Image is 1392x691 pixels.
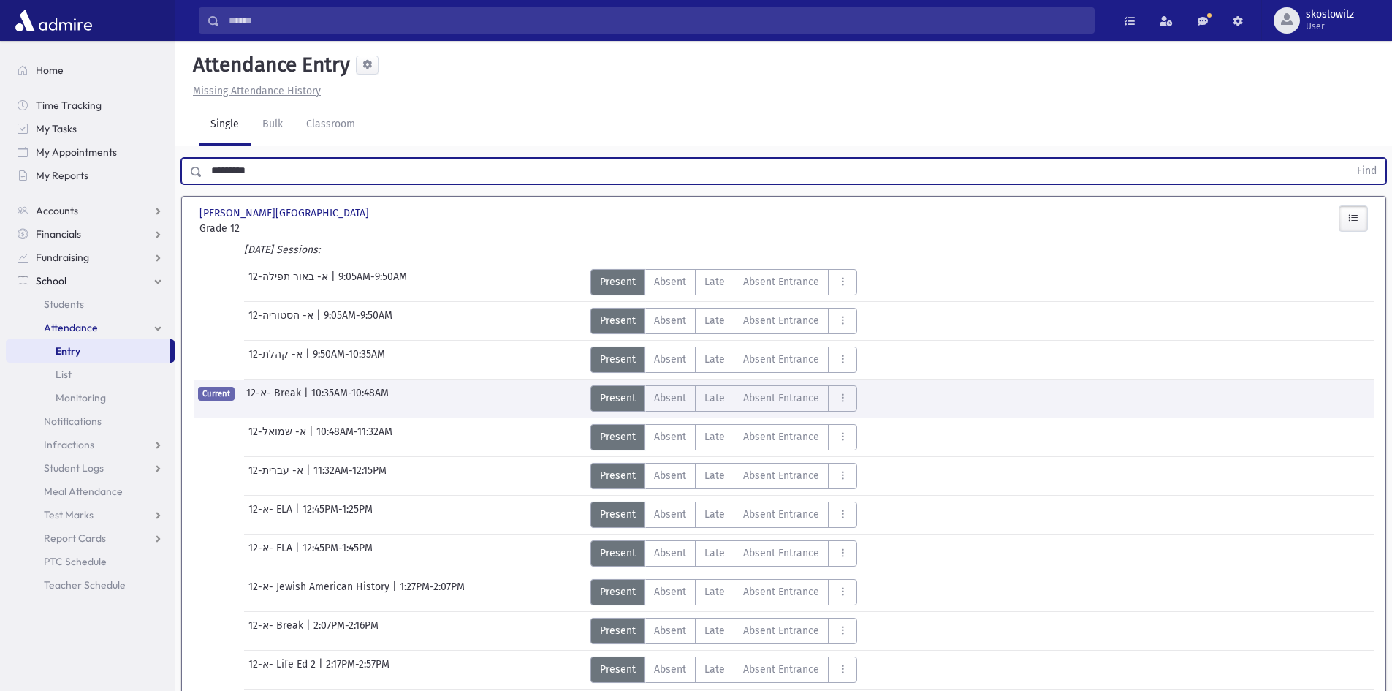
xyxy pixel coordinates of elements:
[743,507,819,522] span: Absent Entrance
[743,429,819,445] span: Absent Entrance
[56,368,72,381] span: List
[6,222,175,246] a: Financials
[248,579,392,605] span: 12-א- Jewish American History
[6,550,175,573] a: PTC Schedule
[248,618,306,644] span: 12-א- Break
[704,468,725,483] span: Late
[36,227,81,241] span: Financials
[743,584,819,600] span: Absent Entrance
[244,243,320,256] i: [DATE] Sessions:
[316,308,324,334] span: |
[6,94,175,117] a: Time Tracking
[44,508,94,521] span: Test Marks
[309,424,316,450] span: |
[36,169,88,182] span: My Reports
[600,507,636,522] span: Present
[193,85,321,97] u: Missing Attendance History
[6,339,170,363] a: Entry
[44,461,104,475] span: Student Logs
[44,438,94,451] span: Infractions
[56,344,80,358] span: Entry
[6,433,175,456] a: Infractions
[248,540,295,567] span: 12-א- ELA
[654,390,686,406] span: Absent
[6,456,175,480] a: Student Logs
[6,140,175,164] a: My Appointments
[743,390,819,406] span: Absent Entrance
[590,502,857,528] div: AttTypes
[600,584,636,600] span: Present
[6,164,175,187] a: My Reports
[704,274,725,290] span: Late
[248,424,309,450] span: 12-א- שמואל
[303,540,373,567] span: 12:45PM-1:45PM
[187,53,350,78] h5: Attendance Entry
[743,545,819,561] span: Absent Entrance
[590,385,857,412] div: AttTypes
[654,468,686,483] span: Absent
[295,502,303,528] span: |
[704,623,725,638] span: Late
[305,347,313,373] span: |
[600,352,636,367] span: Present
[36,64,64,77] span: Home
[36,146,117,159] span: My Appointments
[600,545,636,561] span: Present
[313,347,385,373] span: 9:50AM-10:35AM
[294,105,367,146] a: Classroom
[600,274,636,290] span: Present
[248,347,305,373] span: 12-א- קהלת
[319,657,326,683] span: |
[6,246,175,269] a: Fundraising
[590,618,857,644] div: AttTypes
[400,579,465,605] span: 1:27PM-2:07PM
[600,468,636,483] span: Present
[248,308,316,334] span: 12-א- הסטוריה
[44,485,123,498] span: Meal Attendance
[743,468,819,483] span: Absent Entrance
[338,269,407,295] span: 9:05AM-9:50AM
[198,387,235,401] span: Current
[743,274,819,290] span: Absent Entrance
[590,269,857,295] div: AttTypes
[316,424,392,450] span: 10:48AM-11:32AM
[6,526,175,550] a: Report Cards
[44,415,102,428] span: Notifications
[44,555,107,568] span: PTC Schedule
[6,409,175,433] a: Notifications
[251,105,294,146] a: Bulk
[654,662,686,677] span: Absent
[590,657,857,683] div: AttTypes
[392,579,400,605] span: |
[56,391,106,404] span: Monitoring
[6,199,175,222] a: Accounts
[1306,9,1354,20] span: skoslowitz
[704,584,725,600] span: Late
[590,347,857,373] div: AttTypes
[306,463,313,489] span: |
[311,385,389,412] span: 10:35AM-10:48AM
[704,313,725,328] span: Late
[743,313,819,328] span: Absent Entrance
[44,578,126,592] span: Teacher Schedule
[44,298,84,311] span: Students
[220,7,1094,34] input: Search
[187,85,321,97] a: Missing Attendance History
[6,363,175,386] a: List
[600,390,636,406] span: Present
[590,308,857,334] div: AttTypes
[600,662,636,677] span: Present
[590,463,857,489] div: AttTypes
[295,540,303,567] span: |
[600,313,636,328] span: Present
[313,463,387,489] span: 11:32AM-12:15PM
[36,122,77,135] span: My Tasks
[246,385,304,412] span: 12-א- Break
[199,105,251,146] a: Single
[654,623,686,638] span: Absent
[36,99,102,112] span: Time Tracking
[306,618,313,644] span: |
[704,507,725,522] span: Late
[331,269,338,295] span: |
[743,623,819,638] span: Absent Entrance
